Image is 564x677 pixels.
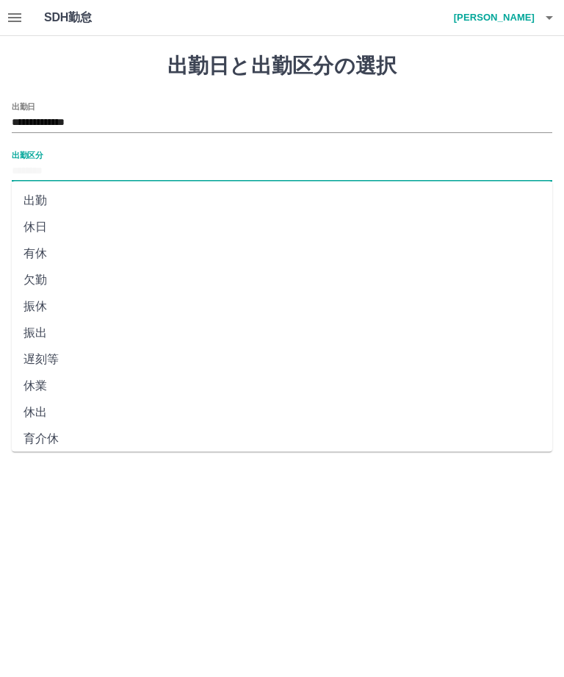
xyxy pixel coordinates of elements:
[12,426,552,452] li: 育介休
[12,240,552,267] li: 有休
[12,187,552,214] li: 出勤
[12,54,552,79] h1: 出勤日と出勤区分の選択
[12,452,552,479] li: 不就労
[12,373,552,399] li: 休業
[12,346,552,373] li: 遅刻等
[12,101,35,112] label: 出勤日
[12,214,552,240] li: 休日
[12,399,552,426] li: 休出
[12,320,552,346] li: 振出
[12,149,43,160] label: 出勤区分
[12,293,552,320] li: 振休
[12,267,552,293] li: 欠勤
